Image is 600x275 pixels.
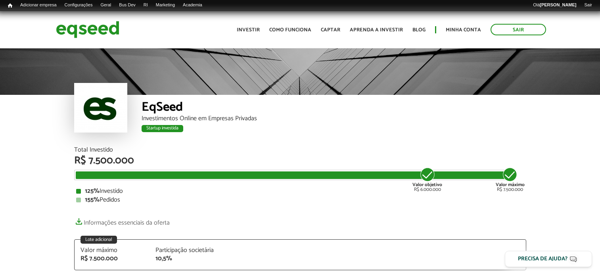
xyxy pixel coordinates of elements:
div: 10,5% [155,256,219,262]
a: Sair [491,24,546,35]
div: Lote adicional [81,236,117,244]
div: Startup investida [142,125,183,132]
a: Captar [321,27,340,33]
div: Total Investido [74,147,526,153]
a: RI [140,2,152,8]
a: Aprenda a investir [350,27,403,33]
strong: Valor objetivo [412,181,442,188]
span: Início [8,3,12,8]
strong: Valor máximo [496,181,525,188]
div: Investimentos Online em Empresas Privadas [142,115,526,122]
div: R$ 7.500.000 [74,156,526,166]
a: Como funciona [269,27,311,33]
a: Configurações [61,2,97,8]
a: Início [4,2,16,10]
div: R$ 7.500.000 [81,256,144,262]
a: Marketing [152,2,179,8]
strong: 155% [85,194,100,205]
strong: 125% [85,186,100,196]
div: Investido [76,188,524,194]
a: Bus Dev [115,2,140,8]
a: Sair [580,2,596,8]
div: Valor máximo [81,247,144,254]
a: Minha conta [446,27,481,33]
div: R$ 7.500.000 [496,167,525,192]
a: Informações essenciais da oferta [74,215,170,226]
div: Participação societária [155,247,219,254]
a: Investir [237,27,260,33]
a: Academia [179,2,206,8]
img: EqSeed [56,19,119,40]
a: Blog [412,27,426,33]
div: R$ 6.000.000 [412,167,442,192]
div: EqSeed [142,101,526,115]
div: Pedidos [76,197,524,203]
a: Olá[PERSON_NAME] [529,2,580,8]
a: Geral [96,2,115,8]
a: Adicionar empresa [16,2,61,8]
strong: [PERSON_NAME] [540,2,576,7]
